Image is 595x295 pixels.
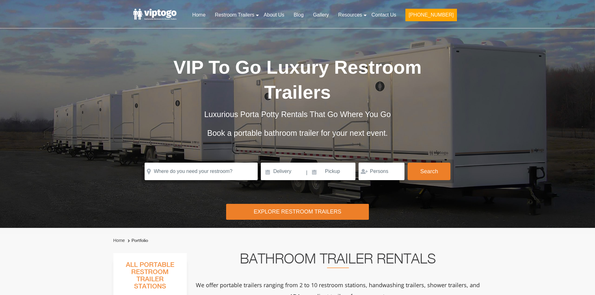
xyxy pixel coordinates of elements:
[289,8,308,22] a: Blog
[226,204,369,220] div: Explore Restroom Trailers
[405,9,457,21] button: [PHONE_NUMBER]
[259,8,289,22] a: About Us
[261,163,305,180] input: Delivery
[195,253,481,268] h2: Bathroom Trailer Rentals
[308,8,334,22] a: Gallery
[408,163,450,180] button: Search
[207,129,388,137] span: Book a portable bathroom trailer for your next event.
[113,238,125,243] a: Home
[204,110,391,119] span: Luxurious Porta Potty Rentals That Go Where You Go
[367,8,401,22] a: Contact Us
[210,8,259,22] a: Restroom Trailers
[334,8,367,22] a: Resources
[173,57,422,103] span: VIP To Go Luxury Restroom Trailers
[306,163,307,183] span: |
[308,163,356,180] input: Pickup
[401,8,461,25] a: [PHONE_NUMBER]
[145,163,258,180] input: Where do you need your restroom?
[187,8,210,22] a: Home
[359,163,404,180] input: Persons
[126,237,148,244] li: Portfolio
